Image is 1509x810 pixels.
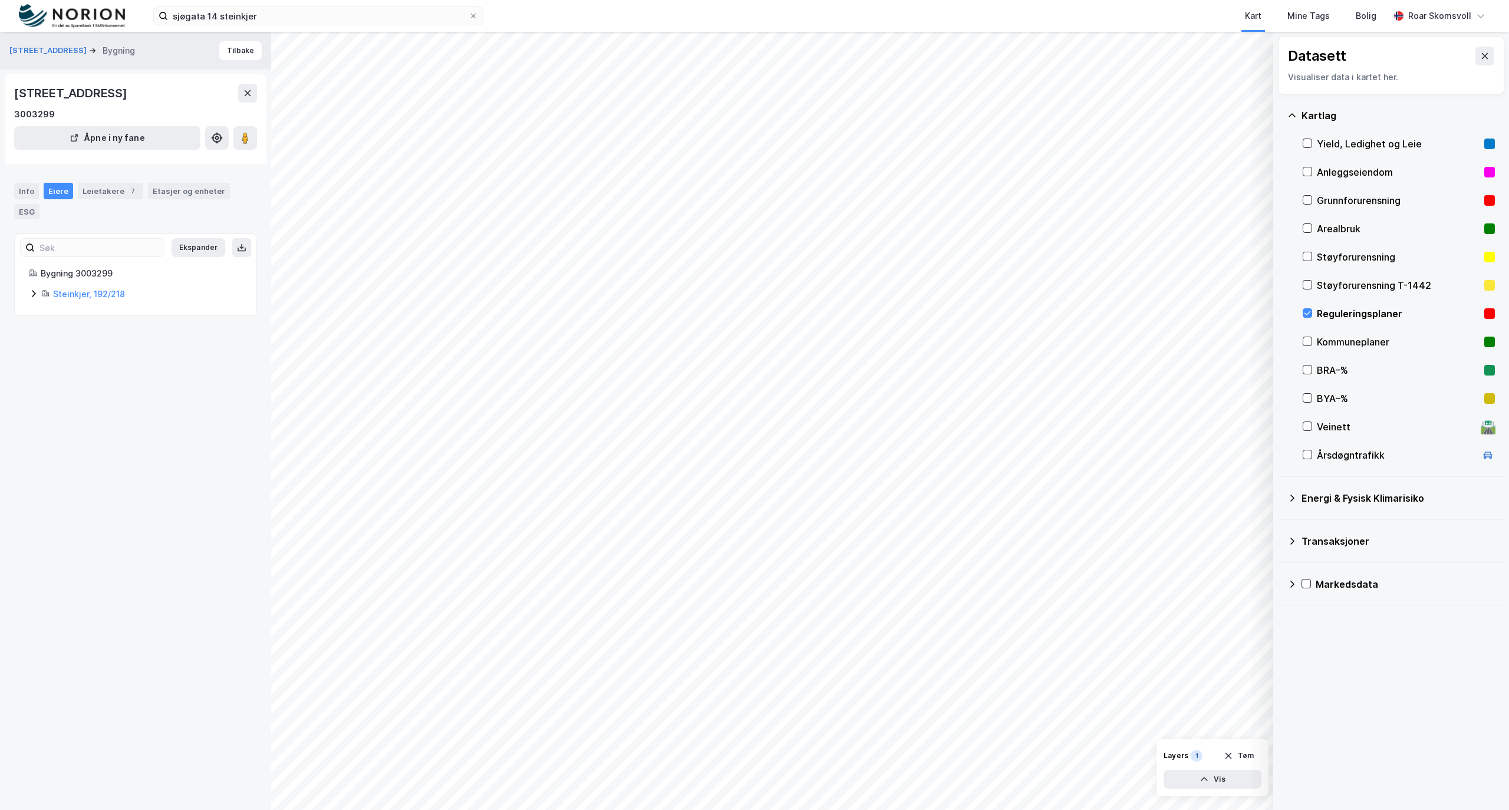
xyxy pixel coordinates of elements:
[53,289,125,299] a: Steinkjer, 192/218
[14,84,130,103] div: [STREET_ADDRESS]
[1450,753,1509,810] iframe: Chat Widget
[44,183,73,199] div: Eiere
[1302,491,1495,505] div: Energi & Fysisk Klimarisiko
[219,41,262,60] button: Tilbake
[14,107,55,121] div: 3003299
[1408,9,1471,23] div: Roar Skomsvoll
[9,45,89,57] button: [STREET_ADDRESS]
[1317,335,1480,349] div: Kommuneplaner
[1302,534,1495,548] div: Transaksjoner
[1164,770,1261,789] button: Vis
[14,204,39,219] div: ESG
[1356,9,1376,23] div: Bolig
[1317,307,1480,321] div: Reguleringsplaner
[1317,391,1480,406] div: BYA–%
[1317,222,1480,236] div: Arealbruk
[19,4,125,28] img: norion-logo.80e7a08dc31c2e691866.png
[1317,278,1480,292] div: Støyforurensning T-1442
[1287,9,1330,23] div: Mine Tags
[78,183,143,199] div: Leietakere
[1302,108,1495,123] div: Kartlag
[1317,165,1480,179] div: Anleggseiendom
[1317,250,1480,264] div: Støyforurensning
[1316,577,1495,591] div: Markedsdata
[1317,363,1480,377] div: BRA–%
[172,238,225,257] button: Ekspander
[1288,47,1346,65] div: Datasett
[127,185,139,197] div: 7
[1216,746,1261,765] button: Tøm
[1317,448,1476,462] div: Årsdøgntrafikk
[1288,70,1494,84] div: Visualiser data i kartet her.
[153,186,225,196] div: Etasjer og enheter
[168,7,469,25] input: Søk på adresse, matrikkel, gårdeiere, leietakere eller personer
[103,44,135,58] div: Bygning
[1317,137,1480,151] div: Yield, Ledighet og Leie
[14,183,39,199] div: Info
[41,266,242,281] div: Bygning 3003299
[14,126,200,150] button: Åpne i ny fane
[35,239,164,256] input: Søk
[1317,193,1480,208] div: Grunnforurensning
[1191,750,1202,762] div: 1
[1317,420,1476,434] div: Veinett
[1480,419,1496,434] div: 🛣️
[1245,9,1261,23] div: Kart
[1164,751,1188,760] div: Layers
